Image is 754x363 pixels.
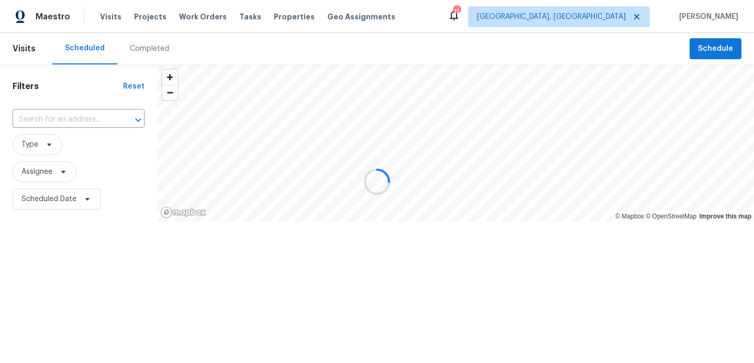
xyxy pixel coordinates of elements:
[160,206,206,218] a: Mapbox homepage
[162,85,178,100] button: Zoom out
[646,213,696,220] a: OpenStreetMap
[453,6,460,17] div: 11
[700,213,751,220] a: Improve this map
[615,213,644,220] a: Mapbox
[162,70,178,85] button: Zoom in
